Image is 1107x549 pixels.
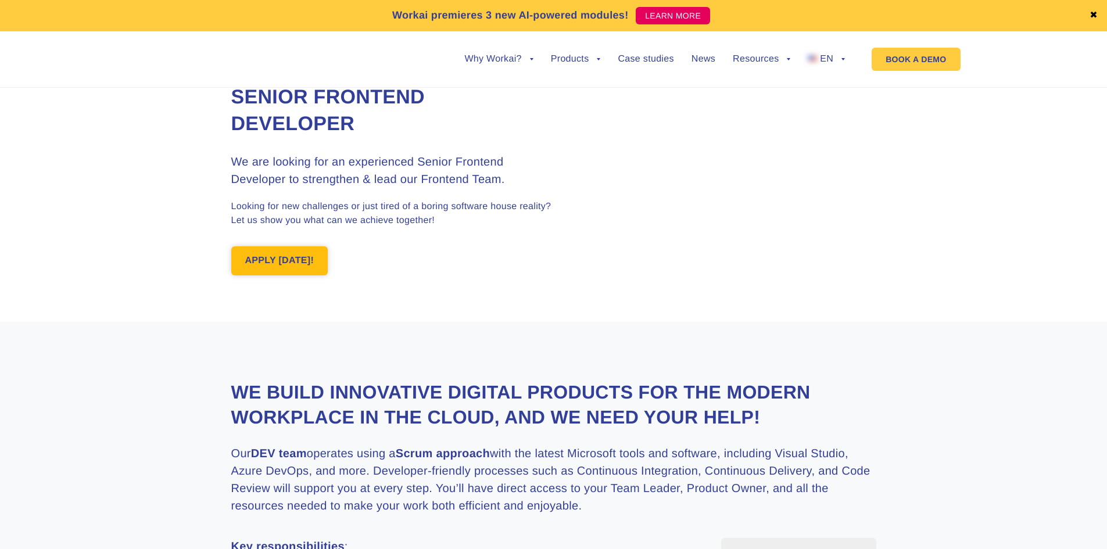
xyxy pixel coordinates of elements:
a: LEARN MORE [636,7,710,24]
a: Resources [733,55,790,64]
p: Looking for new challenges or just tired of a boring software house reality? Let us show you what... [231,200,554,228]
h3: Our operates using a with the latest Microsoft tools and software, including Visual Studio, Azure... [231,445,876,515]
p: Workai premieres 3 new AI-powered modules! [392,8,629,23]
h1: Senior Frontend Developer [231,84,554,138]
a: Why Workai? [464,55,533,64]
strong: DEV team [251,447,307,460]
a: Case studies [618,55,673,64]
span: EN [820,54,833,64]
a: APPLY [DATE]! [231,246,328,275]
h2: We build innovative digital products for the modern workplace in the Cloud, and we need your help! [231,380,876,430]
a: ✖ [1090,11,1098,20]
a: BOOK A DEMO [872,48,960,71]
strong: Scrum approach [396,447,490,460]
a: Products [551,55,601,64]
a: News [692,55,715,64]
h3: We are looking for an experienced Senior Frontend Developer to strengthen & lead our Frontend Team. [231,153,554,188]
